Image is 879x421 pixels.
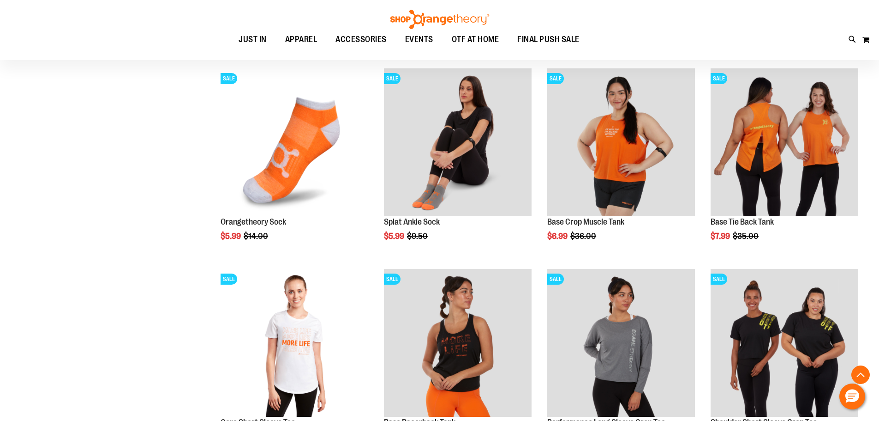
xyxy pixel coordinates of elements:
[221,68,368,218] a: Product image for Orangetheory SockSALE
[221,269,368,418] a: Product image for Core Short Sleeve TeeSALE
[711,217,774,226] a: Base Tie Back Tank
[407,232,429,241] span: $9.50
[711,269,858,418] a: Product image for Shoulder Short Sleeve Crop TeeSALE
[547,269,695,417] img: Product image for Performance Long Sleeve Crop Tee
[389,10,490,29] img: Shop Orangetheory
[239,29,267,50] span: JUST IN
[384,232,406,241] span: $5.99
[384,274,401,285] span: SALE
[839,384,865,409] button: Hello, have a question? Let’s chat.
[221,274,237,285] span: SALE
[384,217,440,226] a: Splat Ankle Sock
[221,217,286,226] a: Orangetheory Sock
[711,68,858,218] a: Product image for Base Tie Back TankSALE
[221,68,368,216] img: Product image for Orangetheory Sock
[711,274,727,285] span: SALE
[384,73,401,84] span: SALE
[517,29,580,50] span: FINAL PUSH SALE
[706,64,863,264] div: product
[547,269,695,418] a: Product image for Performance Long Sleeve Crop TeeSALE
[733,232,760,241] span: $35.00
[405,29,433,50] span: EVENTS
[711,232,731,241] span: $7.99
[570,232,598,241] span: $36.00
[384,269,532,417] img: Product image for Base Racerback Tank
[547,68,695,216] img: Product image for Base Crop Muscle Tank
[547,232,569,241] span: $6.99
[711,269,858,417] img: Product image for Shoulder Short Sleeve Crop Tee
[547,217,624,226] a: Base Crop Muscle Tank
[543,64,700,264] div: product
[384,269,532,418] a: Product image for Base Racerback TankSALE
[711,68,858,216] img: Product image for Base Tie Back Tank
[326,29,396,50] a: ACCESSORIES
[442,29,508,50] a: OTF AT HOME
[547,73,564,84] span: SALE
[452,29,499,50] span: OTF AT HOME
[396,29,442,50] a: EVENTS
[276,29,327,50] a: APPAREL
[379,64,536,264] div: product
[547,274,564,285] span: SALE
[547,68,695,218] a: Product image for Base Crop Muscle TankSALE
[851,366,870,384] button: Back To Top
[221,269,368,417] img: Product image for Core Short Sleeve Tee
[229,29,276,50] a: JUST IN
[384,68,532,216] img: Product image for Splat Ankle Sock
[244,232,269,241] span: $14.00
[711,73,727,84] span: SALE
[221,232,242,241] span: $5.99
[508,29,589,50] a: FINAL PUSH SALE
[285,29,317,50] span: APPAREL
[216,64,373,264] div: product
[384,68,532,218] a: Product image for Splat Ankle SockSALE
[221,73,237,84] span: SALE
[335,29,387,50] span: ACCESSORIES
